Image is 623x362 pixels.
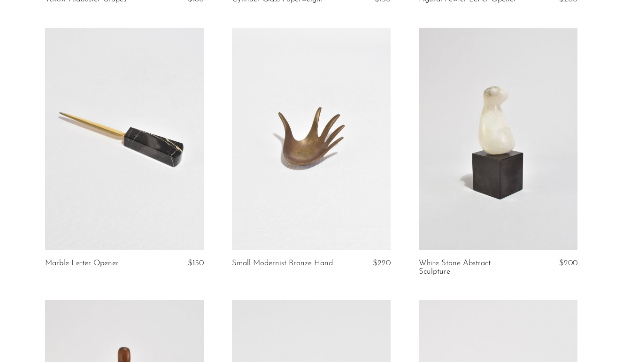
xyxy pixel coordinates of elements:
[419,259,524,277] a: White Stone Abstract Sculpture
[45,259,119,268] a: Marble Letter Opener
[559,259,577,267] span: $200
[188,259,204,267] span: $150
[232,259,333,268] a: Small Modernist Bronze Hand
[373,259,391,267] span: $220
